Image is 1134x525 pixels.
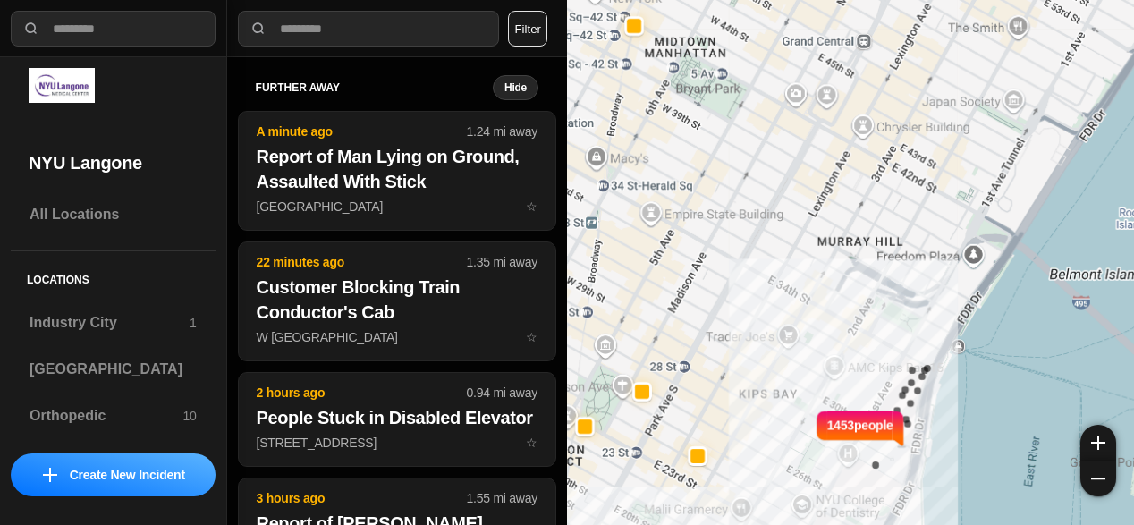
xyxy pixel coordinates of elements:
span: star [526,330,537,344]
img: zoom-out [1091,471,1105,486]
img: notch [893,409,907,448]
h3: Orthopedic [30,405,183,427]
h2: Customer Blocking Train Conductor's Cab [257,275,537,325]
h5: further away [256,80,493,95]
img: zoom-in [1091,436,1105,450]
p: 1.24 mi away [467,123,537,140]
img: logo [29,68,95,103]
p: 0.94 mi away [467,384,537,402]
button: 2 hours ago0.94 mi awayPeople Stuck in Disabled Elevator[STREET_ADDRESS]star [238,372,556,467]
button: Hide [493,75,538,100]
span: star [526,199,537,214]
p: 3 hours ago [257,489,467,507]
img: notch [814,409,827,448]
a: A minute ago1.24 mi awayReport of Man Lying on Ground, Assaulted With Stick[GEOGRAPHIC_DATA]star [238,199,556,214]
img: search [250,20,267,38]
h3: Industry City [30,312,190,334]
p: 2 hours ago [257,384,467,402]
p: A minute ago [257,123,467,140]
h2: Report of Man Lying on Ground, Assaulted With Stick [257,144,537,194]
p: 1453 people [827,416,893,455]
p: W [GEOGRAPHIC_DATA] [257,328,537,346]
p: 1.55 mi away [467,489,537,507]
button: zoom-in [1080,425,1116,461]
small: Hide [504,80,527,95]
a: Cobble Hill [11,441,216,484]
img: icon [43,468,57,482]
h3: All Locations [30,204,197,225]
h3: [GEOGRAPHIC_DATA] [30,359,197,380]
a: 2 hours ago0.94 mi awayPeople Stuck in Disabled Elevator[STREET_ADDRESS]star [238,435,556,450]
p: 10 [183,407,197,425]
a: [GEOGRAPHIC_DATA] [11,348,216,391]
img: search [22,20,40,38]
button: Filter [508,11,547,47]
button: iconCreate New Incident [11,453,216,496]
button: zoom-out [1080,461,1116,496]
p: 1 [190,314,197,332]
h2: People Stuck in Disabled Elevator [257,405,537,430]
a: All Locations [11,193,216,236]
p: 1.35 mi away [467,253,537,271]
a: 22 minutes ago1.35 mi awayCustomer Blocking Train Conductor's CabW [GEOGRAPHIC_DATA]star [238,329,556,344]
p: [STREET_ADDRESS] [257,434,537,452]
h2: NYU Langone [29,150,198,175]
a: Industry City1 [11,301,216,344]
span: star [526,436,537,450]
h5: Locations [11,251,216,301]
p: 22 minutes ago [257,253,467,271]
p: [GEOGRAPHIC_DATA] [257,198,537,216]
button: 22 minutes ago1.35 mi awayCustomer Blocking Train Conductor's CabW [GEOGRAPHIC_DATA]star [238,241,556,361]
a: Orthopedic10 [11,394,216,437]
button: A minute ago1.24 mi awayReport of Man Lying on Ground, Assaulted With Stick[GEOGRAPHIC_DATA]star [238,111,556,231]
p: Create New Incident [70,466,185,484]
